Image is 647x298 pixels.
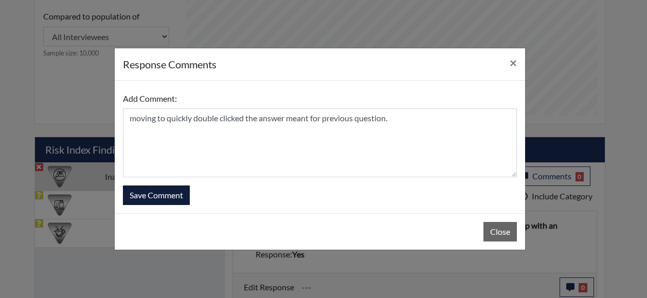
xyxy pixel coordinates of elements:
[510,55,517,70] span: ×
[123,89,177,108] label: Add Comment:
[501,48,525,77] button: Close
[123,57,217,72] h5: response Comments
[123,185,190,205] button: Save Comment
[483,222,517,241] button: Close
